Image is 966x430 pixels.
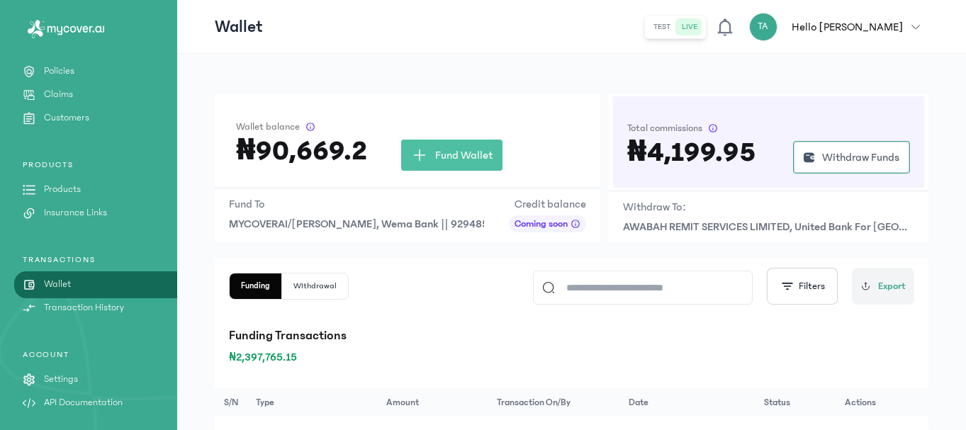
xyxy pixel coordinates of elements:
[627,141,756,164] h3: ₦4,199.95
[229,349,914,366] p: ₦2,397,765.15
[767,268,838,305] button: Filters
[229,196,484,213] p: Fund To
[488,388,621,417] th: Transaction on/by
[648,18,676,35] button: test
[623,198,686,215] p: Withdraw To:
[515,217,568,231] span: Coming soon
[623,218,914,235] p: AWABAH REMIT SERVICES LIMITED, United Bank For [GEOGRAPHIC_DATA] || 1026362417
[822,149,899,166] span: Withdraw Funds
[229,215,484,232] button: MYCOVERAI/[PERSON_NAME], Wema Bank || 9294852533
[44,111,89,125] p: Customers
[401,140,502,171] button: Fund Wallet
[229,326,914,346] p: Funding Transactions
[44,64,74,79] p: Policies
[749,13,928,41] button: TAHello [PERSON_NAME]
[378,388,488,417] th: Amount
[792,18,903,35] p: Hello [PERSON_NAME]
[230,273,282,299] button: Funding
[44,182,81,197] p: Products
[627,121,702,135] span: Total commissions
[509,196,586,213] p: Credit balance
[44,277,71,292] p: Wallet
[852,268,914,305] button: Export
[44,372,78,387] p: Settings
[236,140,367,162] h3: ₦90,669.2
[756,388,836,417] th: Status
[215,16,263,38] p: Wallet
[836,388,928,417] th: Actions
[44,395,123,410] p: API Documentation
[247,388,378,417] th: Type
[676,18,703,35] button: live
[44,205,107,220] p: Insurance Links
[215,388,247,417] th: S/N
[282,273,348,299] button: Withdrawal
[878,279,906,294] span: Export
[44,87,73,102] p: Claims
[793,141,910,174] button: Withdraw Funds
[44,300,124,315] p: Transaction History
[749,13,777,41] div: TA
[435,147,493,164] span: Fund Wallet
[620,388,756,417] th: Date
[236,120,300,134] span: Wallet balance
